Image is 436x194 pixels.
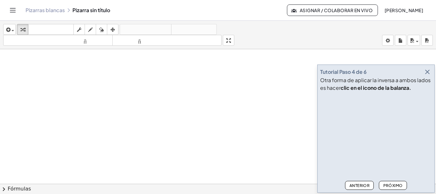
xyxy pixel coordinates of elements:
font: deshacer [121,27,170,33]
button: Cambiar navegación [8,5,18,15]
font: Otra forma de aplicar la inversa a ambos lados es hacer [320,77,431,91]
button: deshacer [120,24,171,35]
button: teclado [28,24,74,35]
button: rehacer [171,24,217,35]
font: rehacer [173,27,215,33]
button: tamaño_del_formato [3,35,113,46]
font: teclado [30,27,72,33]
font: clic en el icono de la balanza. [341,84,411,91]
font: tamaño_del_formato [5,37,111,43]
font: Asignar / Colaborar en vivo [300,7,372,13]
font: Fórmulas [8,186,31,192]
button: Anterior [345,181,374,190]
button: tamaño_del_formato [112,35,222,46]
button: [PERSON_NAME] [379,4,428,16]
font: Próximo [383,183,403,188]
font: Anterior [350,183,370,188]
a: Pizarras blancas [26,7,65,13]
font: Tutorial Paso 4 de 6 [320,68,367,75]
button: Asignar / Colaborar en vivo [287,4,378,16]
button: Próximo [379,181,407,190]
font: tamaño_del_formato [114,37,220,43]
font: [PERSON_NAME] [385,7,423,13]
